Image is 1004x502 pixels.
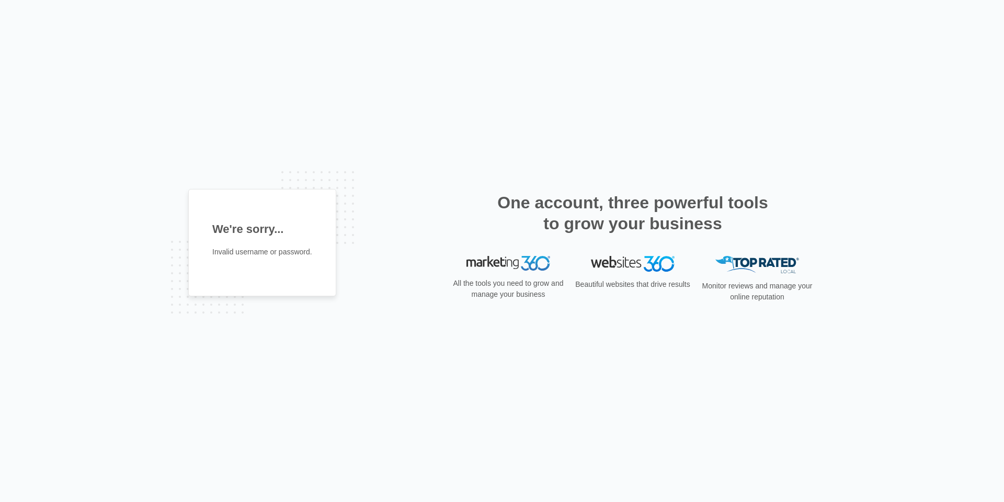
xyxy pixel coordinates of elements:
[212,247,312,258] p: Invalid username or password.
[699,281,816,303] p: Monitor reviews and manage your online reputation
[494,192,771,234] h2: One account, three powerful tools to grow your business
[212,220,312,238] h1: We're sorry...
[466,256,550,271] img: Marketing 360
[450,278,567,300] p: All the tools you need to grow and manage your business
[715,256,799,273] img: Top Rated Local
[591,256,675,271] img: Websites 360
[574,279,691,290] p: Beautiful websites that drive results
